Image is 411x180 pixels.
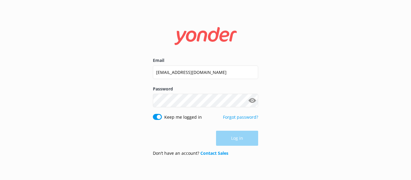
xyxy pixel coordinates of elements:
[153,66,258,79] input: user@emailaddress.com
[153,86,258,92] label: Password
[153,57,258,64] label: Email
[246,95,258,107] button: Show password
[223,114,258,120] a: Forgot password?
[164,114,202,121] label: Keep me logged in
[200,150,228,156] a: Contact Sales
[153,150,228,157] p: Don’t have an account?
